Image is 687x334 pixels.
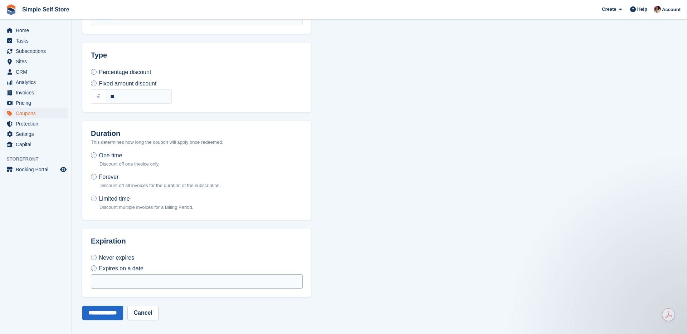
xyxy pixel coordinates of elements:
h2: Type [91,51,303,59]
a: menu [4,57,68,67]
p: This determines how long the coupon will apply once redeemed. [91,139,303,146]
a: menu [4,46,68,56]
a: menu [4,67,68,77]
span: Capital [16,139,59,149]
a: Preview store [59,165,68,174]
span: Protection [16,119,59,129]
span: Fixed amount discount [99,80,156,87]
span: Account [662,6,681,13]
a: menu [4,88,68,98]
input: One time Discount off one invoice only. [91,152,97,158]
h2: Expiration [91,237,303,245]
span: Home [16,25,59,35]
span: Subscriptions [16,46,59,56]
input: Forever Discount off all invoices for the duration of the subscription. [91,174,97,180]
a: menu [4,139,68,149]
span: Coupons [16,108,59,118]
span: Tasks [16,36,59,46]
a: menu [4,25,68,35]
span: Help [637,6,647,13]
p: Discount multiple invoices for a Billing Period. [99,204,193,211]
a: menu [4,164,68,175]
span: Settings [16,129,59,139]
span: One time [99,152,122,158]
a: menu [4,36,68,46]
span: CRM [16,67,59,77]
a: menu [4,98,68,108]
span: Never expires [99,255,134,261]
img: stora-icon-8386f47178a22dfd0bd8f6a31ec36ba5ce8667c1dd55bd0f319d3a0aa187defe.svg [6,4,16,15]
a: menu [4,108,68,118]
span: Analytics [16,77,59,87]
p: Discount off all invoices for the duration of the subscription. [99,182,221,189]
h2: Duration [91,129,303,138]
a: menu [4,119,68,129]
span: Expires on a date [99,265,143,271]
span: Invoices [16,88,59,98]
span: Create [602,6,616,13]
a: Simple Self Store [19,4,72,15]
span: Limited time [99,196,130,202]
a: menu [4,129,68,139]
input: Percentage discount [91,69,97,75]
span: Pricing [16,98,59,108]
input: Limited time Discount multiple invoices for a Billing Period. [91,196,97,201]
input: Never expires [91,255,97,260]
input: Fixed amount discount [91,80,97,86]
a: menu [4,77,68,87]
span: Booking Portal [16,164,59,175]
span: Forever [99,174,118,180]
span: Sites [16,57,59,67]
img: Scott McCutcheon [654,6,661,13]
p: Discount off one invoice only. [99,161,160,168]
input: Expires on a date [91,265,97,271]
span: Storefront [6,156,71,163]
a: Cancel [127,306,158,320]
span: Percentage discount [99,69,151,75]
